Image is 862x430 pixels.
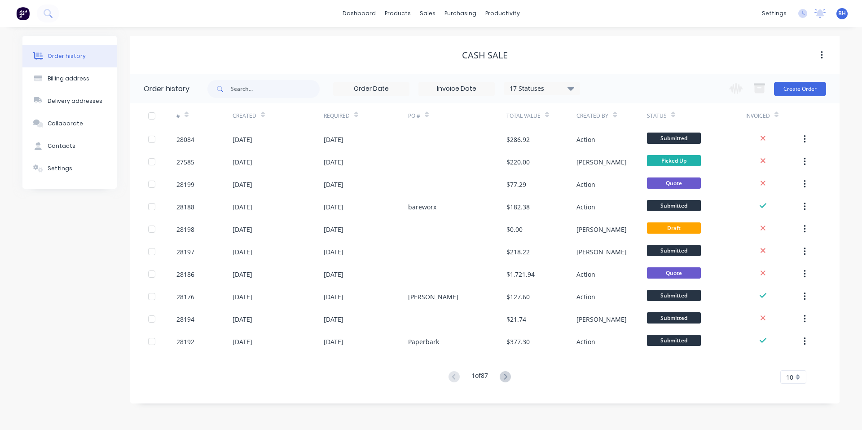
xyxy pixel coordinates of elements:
[471,371,488,384] div: 1 of 87
[647,267,701,279] span: Quote
[233,180,252,189] div: [DATE]
[233,315,252,324] div: [DATE]
[576,270,595,279] div: Action
[176,202,194,212] div: 28188
[176,157,194,167] div: 27585
[647,290,701,301] span: Submitted
[647,335,701,346] span: Submitted
[506,247,530,257] div: $218.22
[176,180,194,189] div: 28199
[647,155,701,166] span: Picked Up
[786,372,793,382] span: 10
[233,103,324,128] div: Created
[647,112,667,120] div: Status
[647,245,701,256] span: Submitted
[506,225,523,234] div: $0.00
[838,9,846,18] span: BH
[176,337,194,346] div: 28192
[647,200,701,211] span: Submitted
[506,135,530,144] div: $286.92
[647,312,701,324] span: Submitted
[324,112,350,120] div: Required
[233,292,252,301] div: [DATE]
[233,112,256,120] div: Created
[576,247,627,257] div: [PERSON_NAME]
[506,337,530,346] div: $377.30
[647,177,701,189] span: Quote
[481,7,524,20] div: productivity
[22,157,117,180] button: Settings
[576,337,595,346] div: Action
[48,164,72,173] div: Settings
[176,247,194,257] div: 28197
[506,180,526,189] div: $77.29
[380,7,415,20] div: products
[233,202,252,212] div: [DATE]
[324,157,343,167] div: [DATE]
[233,135,252,144] div: [DATE]
[774,82,826,96] button: Create Order
[408,337,439,346] div: Paperbark
[176,103,233,128] div: #
[576,180,595,189] div: Action
[324,337,343,346] div: [DATE]
[576,157,627,167] div: [PERSON_NAME]
[576,103,646,128] div: Created By
[324,225,343,234] div: [DATE]
[415,7,440,20] div: sales
[48,142,75,150] div: Contacts
[408,103,506,128] div: PO #
[233,157,252,167] div: [DATE]
[757,7,791,20] div: settings
[506,112,541,120] div: Total Value
[22,135,117,157] button: Contacts
[144,84,189,94] div: Order history
[233,337,252,346] div: [DATE]
[647,103,745,128] div: Status
[324,247,343,257] div: [DATE]
[324,270,343,279] div: [DATE]
[48,52,86,60] div: Order history
[504,84,580,93] div: 17 Statuses
[462,50,508,61] div: CASH SALE
[324,135,343,144] div: [DATE]
[22,90,117,112] button: Delivery addresses
[176,315,194,324] div: 28194
[647,222,701,234] span: Draft
[22,67,117,90] button: Billing address
[745,112,770,120] div: Invoiced
[16,7,30,20] img: Factory
[176,270,194,279] div: 28186
[408,292,458,301] div: [PERSON_NAME]
[576,315,627,324] div: [PERSON_NAME]
[576,112,608,120] div: Created By
[233,225,252,234] div: [DATE]
[233,247,252,257] div: [DATE]
[338,7,380,20] a: dashboard
[334,82,409,96] input: Order Date
[48,97,102,105] div: Delivery addresses
[233,270,252,279] div: [DATE]
[647,133,701,144] span: Submitted
[22,112,117,135] button: Collaborate
[419,82,494,96] input: Invoice Date
[324,103,408,128] div: Required
[408,202,436,212] div: bareworx
[324,292,343,301] div: [DATE]
[576,135,595,144] div: Action
[506,270,535,279] div: $1,721.94
[506,315,526,324] div: $21.74
[506,292,530,301] div: $127.60
[324,315,343,324] div: [DATE]
[22,45,117,67] button: Order history
[231,80,320,98] input: Search...
[576,202,595,212] div: Action
[48,75,89,83] div: Billing address
[176,112,180,120] div: #
[506,202,530,212] div: $182.38
[324,180,343,189] div: [DATE]
[440,7,481,20] div: purchasing
[506,157,530,167] div: $220.00
[576,292,595,301] div: Action
[408,112,420,120] div: PO #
